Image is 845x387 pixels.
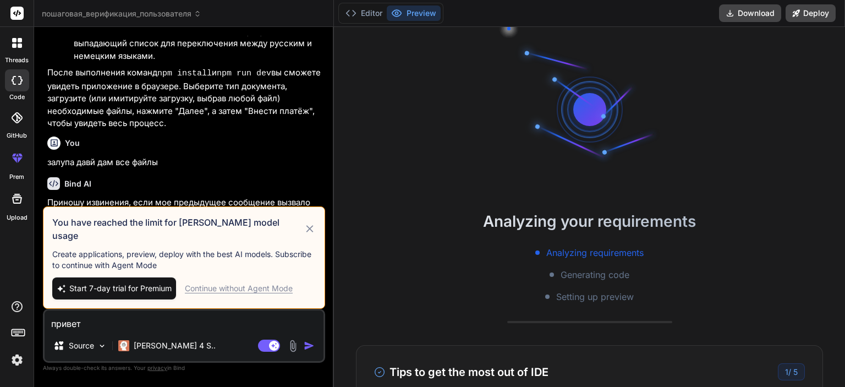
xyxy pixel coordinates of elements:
h6: You [65,138,80,149]
code: npm install [157,69,212,78]
span: пошаговая_верификация_пользователя [42,8,201,19]
img: Claude 4 Sonnet [118,340,129,351]
span: Generating code [561,268,629,281]
button: Download [719,4,781,22]
p: Always double-check its answers. Your in Bind [43,363,325,373]
label: threads [5,56,29,65]
span: Analyzing requirements [546,246,644,259]
strong: Переключение языка [74,26,164,36]
p: Create applications, preview, deploy with the best AI models. Subscribe to continue with Agent Mode [52,249,316,271]
p: залупа давй дам все файлы [47,156,323,169]
textarea: привет [45,310,323,330]
button: Preview [387,6,441,21]
p: После выполнения команд и вы сможете увидеть приложение в браузере. Выберите тип документа, загру... [47,67,323,130]
img: icon [304,340,315,351]
code: npm run dev [217,69,271,78]
h6: Bind AI [64,178,91,189]
span: privacy [147,364,167,371]
img: attachment [287,340,299,352]
li: : В правом верхнем углу есть выпадающий список для переключения между русским и немецким языками. [74,25,323,63]
div: Continue without Agent Mode [185,283,293,294]
img: settings [8,351,26,369]
h3: You have reached the limit for [PERSON_NAME] model usage [52,216,304,242]
p: Приношу извинения, если мое предыдущее сообщение вызвало недопонимание или разочарование. [47,197,323,221]
button: Deploy [786,4,836,22]
span: Setting up preview [556,290,634,303]
button: Start 7-day trial for Premium [52,277,176,299]
button: Editor [341,6,387,21]
p: [PERSON_NAME] 4 S.. [134,340,216,351]
h2: Analyzing your requirements [334,210,845,233]
span: 1 [785,367,788,377]
h3: Tips to get the most out of IDE [374,364,548,380]
label: prem [9,172,24,182]
label: code [9,92,25,102]
p: Source [69,340,94,351]
label: GitHub [7,131,27,140]
span: 5 [793,367,798,377]
label: Upload [7,213,28,222]
img: Pick Models [97,341,107,351]
span: Start 7-day trial for Premium [69,283,172,294]
div: / [778,363,805,380]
